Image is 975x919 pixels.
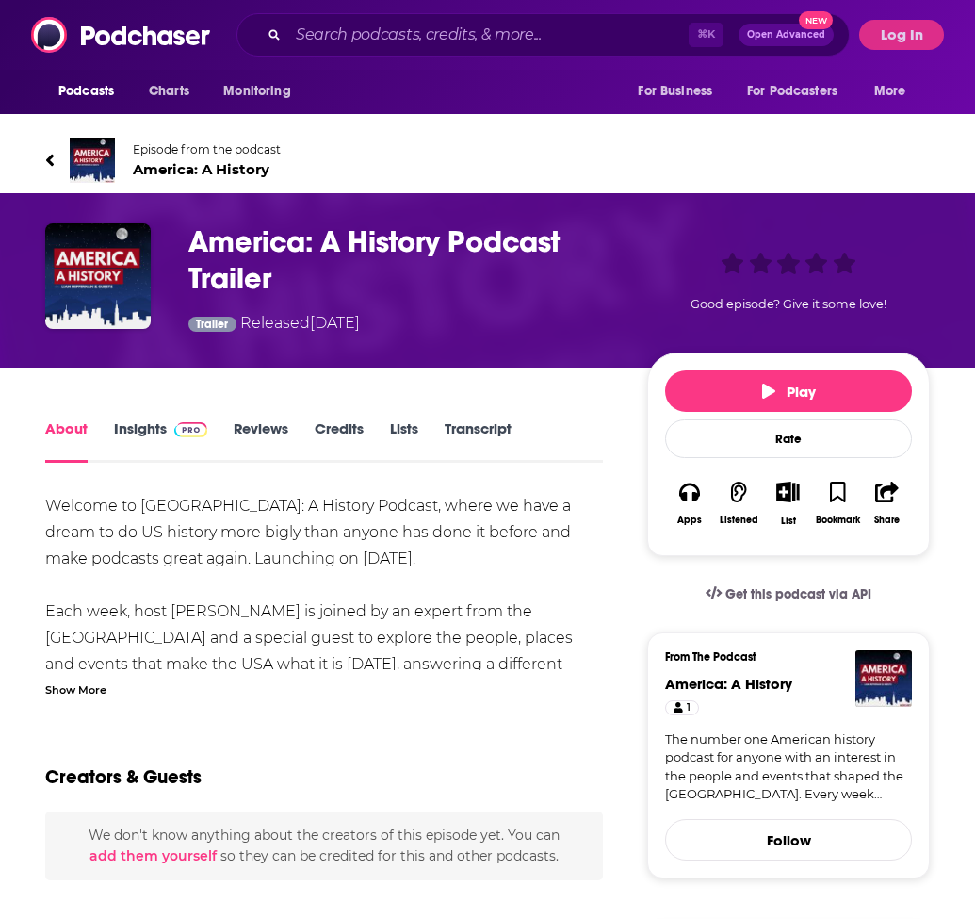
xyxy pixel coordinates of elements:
[691,571,886,617] a: Get this podcast via API
[149,78,189,105] span: Charts
[133,160,281,178] span: America: A History
[874,78,906,105] span: More
[874,515,900,526] div: Share
[137,74,201,109] a: Charts
[747,30,825,40] span: Open Advanced
[665,730,912,804] a: The number one American history podcast for anyone with an interest in the people and events that...
[665,675,792,693] a: America: A History
[445,419,512,463] a: Transcript
[315,419,364,463] a: Credits
[813,469,862,538] button: Bookmark
[764,469,813,538] div: Show More ButtonList
[816,515,860,526] div: Bookmark
[769,482,807,502] button: Show More Button
[855,650,912,707] img: America: A History
[45,74,138,109] button: open menu
[188,223,617,297] h1: America: A History Podcast Trailer
[188,312,360,337] div: Released [DATE]
[390,419,418,463] a: Lists
[689,23,723,47] span: ⌘ K
[114,419,207,463] a: InsightsPodchaser Pro
[720,515,758,526] div: Listened
[174,422,207,437] img: Podchaser Pro
[45,765,202,789] h2: Creators & Guests
[89,827,560,864] span: We don't know anything about the creators of this episode yet . You can so they can be credited f...
[196,319,228,330] span: Trailer
[133,142,281,156] span: Episode from the podcast
[691,297,886,311] span: Good episode? Give it some love!
[735,74,865,109] button: open menu
[45,419,88,463] a: About
[665,469,714,538] button: Apps
[799,11,833,29] span: New
[625,74,736,109] button: open menu
[747,78,837,105] span: For Podcasters
[762,383,816,401] span: Play
[58,78,114,105] span: Podcasts
[665,819,912,861] button: Follow
[45,223,151,329] img: America: A History Podcast Trailer
[210,74,315,109] button: open menu
[714,469,763,538] button: Listened
[863,469,912,538] button: Share
[687,698,691,717] span: 1
[89,848,217,863] button: add them yourself
[861,74,930,109] button: open menu
[45,138,930,183] a: America: A HistoryEpisode from the podcastAmerica: A History
[665,370,912,412] button: Play
[739,24,834,46] button: Open AdvancedNew
[638,78,712,105] span: For Business
[725,586,871,602] span: Get this podcast via API
[665,419,912,458] div: Rate
[677,515,702,526] div: Apps
[223,78,290,105] span: Monitoring
[665,700,699,715] a: 1
[288,20,689,50] input: Search podcasts, credits, & more...
[234,419,288,463] a: Reviews
[236,13,850,57] div: Search podcasts, credits, & more...
[859,20,944,50] button: Log In
[31,17,212,53] img: Podchaser - Follow, Share and Rate Podcasts
[781,515,796,527] div: List
[70,138,115,183] img: America: A History
[665,650,897,664] h3: From The Podcast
